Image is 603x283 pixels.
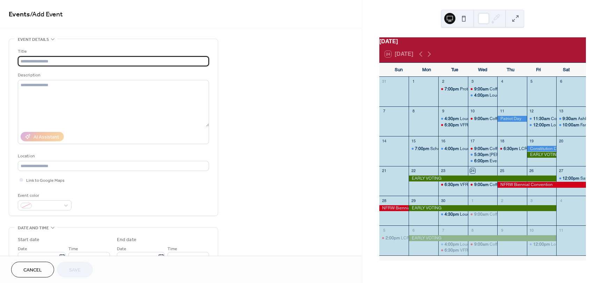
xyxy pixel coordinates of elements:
[441,63,469,77] div: Tue
[117,245,126,253] span: Date
[529,138,534,143] div: 19
[440,228,446,233] div: 7
[460,146,567,152] div: Loudoun County Board of Supervisors Business Meeting
[497,182,586,188] div: NFRW Biennial Convention
[552,63,580,77] div: Sat
[438,241,468,247] div: Loudoun County Board of Supervisors Business Meeting
[468,146,498,152] div: Coffee With The Club 9am-10:30am
[445,122,460,128] span: 6:30pm
[411,228,416,233] div: 6
[381,79,387,84] div: 31
[468,116,498,122] div: Coffee With The Club 9am-10:30am
[379,37,586,46] div: [DATE]
[490,152,587,158] div: [PERSON_NAME] : "90-Division [PERSON_NAME]"
[499,228,505,233] div: 9
[438,116,468,122] div: Loudoun County School Board Meeting
[533,241,551,247] span: 12:00pm
[460,247,508,253] div: VFRW [DATE] Call Nights
[497,63,524,77] div: Thu
[117,236,136,244] div: End date
[409,235,556,241] div: EARLY VOTING
[18,245,27,253] span: Date
[497,146,527,152] div: LCRWC September Membership Meeting
[445,241,460,247] span: 4:00pm
[379,205,409,211] div: NFRW Biennial Convention
[468,182,498,188] div: Coffee With The Club 9am-10:30am
[470,138,475,143] div: 17
[440,138,446,143] div: 16
[529,79,534,84] div: 5
[474,152,490,158] span: 5:30pm
[26,177,65,184] span: Link to Google Maps
[519,146,598,152] div: LCRWC September Membership Meeting
[527,241,557,247] div: Loudoun Crime Commission Luncheon
[18,192,70,199] div: Event color
[499,79,505,84] div: 4
[460,86,541,92] div: Protect The Vote - Election Integrity Training
[438,86,468,92] div: Protect The Vote - Election Integrity Training
[504,146,519,152] span: 6:30pm
[409,146,438,152] div: School Board Candidate Forum
[563,116,578,122] span: 9:30am
[490,116,557,122] div: Coffee With The Club 9am-10:30am
[499,138,505,143] div: 18
[381,198,387,203] div: 28
[490,146,557,152] div: Coffee With The Club 9am-10:30am
[167,245,177,253] span: Time
[529,198,534,203] div: 3
[474,182,490,188] span: 9:00am
[445,211,460,217] span: 4:30pm
[401,235,466,241] div: LCRWC Afternoon Tea Fundraiser
[409,205,556,211] div: EARLY VOTING
[386,235,401,241] span: 2:00pm
[468,152,498,158] div: George C. Marshall : "90-Division Gamble"
[499,109,505,114] div: 11
[490,182,557,188] div: Coffee With The Club 9am-10:30am
[524,63,552,77] div: Fri
[409,176,556,181] div: EARLY VOTING
[490,86,557,92] div: Coffee With The Club 9am-10:30am
[413,63,441,77] div: Mon
[558,138,564,143] div: 20
[18,224,49,232] span: Date and time
[381,168,387,173] div: 21
[379,235,409,241] div: LCRWC Afternoon Tea Fundraiser
[563,122,580,128] span: 10:00am
[440,109,446,114] div: 9
[411,109,416,114] div: 8
[499,168,505,173] div: 25
[445,86,460,92] span: 7:00pm
[474,86,490,92] span: 9:00am
[430,146,490,152] div: School Board Candidate Forum
[30,8,63,21] span: / Add Event
[9,8,30,21] a: Events
[558,79,564,84] div: 6
[558,228,564,233] div: 11
[440,79,446,84] div: 2
[468,211,498,217] div: Coffee With The Club 9am-10:30am
[381,138,387,143] div: 14
[556,116,586,122] div: Ashburn Door Knock
[474,92,490,98] span: 4:00pm
[470,168,475,173] div: 24
[470,198,475,203] div: 1
[533,116,551,122] span: 11:30am
[460,122,508,128] div: VFRW [DATE] Call Nights
[533,122,551,128] span: 12:00pm
[23,267,42,274] span: Cancel
[474,158,490,164] span: 6:00pm
[440,198,446,203] div: 30
[474,211,490,217] span: 9:00am
[385,63,413,77] div: Sun
[18,152,208,160] div: Location
[438,182,468,188] div: VFRW Tuesday Call Nights
[468,86,498,92] div: Coffee With The Club 9am-10:30am
[381,228,387,233] div: 5
[438,122,468,128] div: VFRW Tuesday Call Nights
[558,168,564,173] div: 27
[438,146,468,152] div: Loudoun County Board of Supervisors Business Meeting
[529,168,534,173] div: 26
[468,92,498,98] div: Loudoun County Board of Supervisors Business Meeting
[527,116,557,122] div: Conservative Network Event Featuring Leslie Manookian
[470,79,475,84] div: 3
